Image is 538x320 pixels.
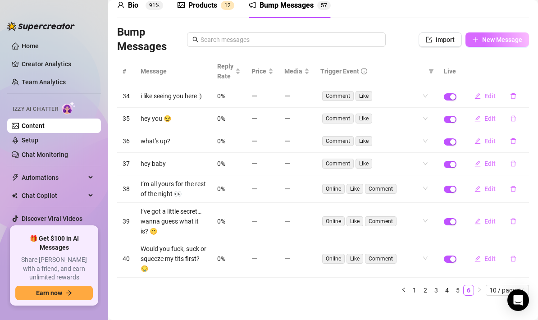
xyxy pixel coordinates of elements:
[251,138,258,144] span: minus
[322,254,345,264] span: Online
[284,138,291,144] span: minus
[212,58,246,85] th: Reply Rate
[284,186,291,192] span: minus
[251,93,258,99] span: minus
[12,174,19,181] span: thunderbolt
[251,218,258,224] span: minus
[15,286,93,300] button: Earn nowarrow-right
[22,78,66,86] a: Team Analytics
[347,254,363,264] span: Like
[246,58,279,85] th: Price
[503,134,524,148] button: delete
[221,1,234,10] sup: 12
[322,136,354,146] span: Comment
[484,185,496,192] span: Edit
[135,240,212,278] td: Would you fuck, suck or squeeze my tits first? 🤤
[217,61,233,81] span: Reply Rate
[453,285,463,295] a: 5
[503,111,524,126] button: delete
[135,153,212,175] td: hey baby
[284,115,291,122] span: minus
[431,285,441,295] a: 3
[510,93,516,99] span: delete
[398,285,409,296] button: left
[484,137,496,145] span: Edit
[510,115,516,122] span: delete
[217,160,225,167] span: 0%
[117,58,135,85] th: #
[22,215,82,222] a: Discover Viral Videos
[510,256,516,262] span: delete
[507,289,529,311] div: Open Intercom Messenger
[474,138,481,144] span: edit
[117,203,135,240] td: 39
[321,2,324,9] span: 5
[489,285,525,295] span: 10 / page
[251,160,258,167] span: minus
[474,93,481,99] span: edit
[365,254,397,264] span: Comment
[66,290,72,296] span: arrow-right
[284,66,302,76] span: Media
[322,114,354,123] span: Comment
[419,32,462,47] button: Import
[178,1,185,9] span: picture
[62,101,76,114] img: AI Chatter
[15,234,93,252] span: 🎁 Get $100 in AI Messages
[510,186,516,192] span: delete
[217,115,225,122] span: 0%
[474,186,481,192] span: edit
[356,114,372,123] span: Like
[322,91,354,101] span: Comment
[22,137,38,144] a: Setup
[510,160,516,167] span: delete
[420,285,431,296] li: 2
[146,1,163,10] sup: 91%
[410,285,419,295] a: 1
[365,216,397,226] span: Comment
[251,115,258,122] span: minus
[467,182,503,196] button: Edit
[463,285,474,296] li: 6
[503,156,524,171] button: delete
[356,159,372,169] span: Like
[356,136,372,146] span: Like
[22,42,39,50] a: Home
[117,25,176,54] h3: Bump Messages
[12,192,18,199] img: Chat Copilot
[135,108,212,130] td: hey you 😏
[429,69,434,74] span: filter
[467,89,503,103] button: Edit
[420,285,430,295] a: 2
[467,251,503,266] button: Edit
[117,1,124,9] span: user
[13,105,58,114] span: Izzy AI Chatter
[117,130,135,153] td: 36
[284,256,291,262] span: minus
[467,111,503,126] button: Edit
[192,37,199,43] span: search
[251,66,266,76] span: Price
[464,285,474,295] a: 6
[117,175,135,203] td: 38
[484,160,496,167] span: Edit
[201,35,380,45] input: Search messages
[228,2,231,9] span: 2
[401,287,406,293] span: left
[135,58,212,85] th: Message
[249,1,256,9] span: notification
[472,37,479,43] span: plus
[347,216,363,226] span: Like
[324,2,327,9] span: 7
[356,91,372,101] span: Like
[467,214,503,229] button: Edit
[217,218,225,225] span: 0%
[510,218,516,224] span: delete
[474,218,481,224] span: edit
[442,285,452,295] a: 4
[347,184,363,194] span: Like
[36,289,62,297] span: Earn now
[503,182,524,196] button: delete
[22,122,45,129] a: Content
[452,285,463,296] li: 5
